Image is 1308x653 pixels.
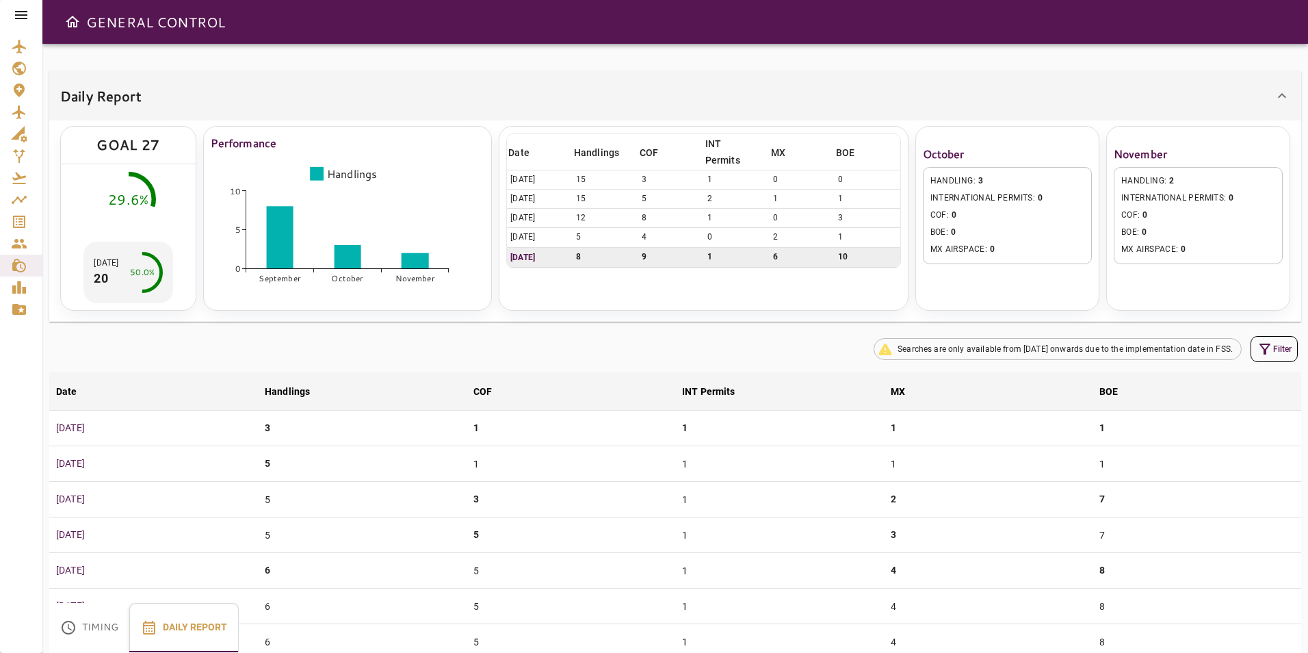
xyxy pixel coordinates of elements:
p: [DATE] [56,492,251,507]
div: INT Permits [682,383,735,400]
h6: Daily Report [60,85,142,107]
td: 0 [770,209,835,228]
div: BOE [1099,383,1118,400]
div: Handlings [574,144,619,161]
div: basic tabs example [49,603,239,652]
td: 1 [467,446,675,482]
div: 50.0% [130,266,155,279]
div: MX [891,383,905,400]
div: INT Permits [705,136,750,168]
span: BOE [836,144,872,161]
td: 1 [704,247,770,267]
span: Date [56,383,95,400]
div: BOE [836,144,854,161]
td: 5 [258,517,467,553]
td: 15 [573,170,638,190]
td: 7 [1093,517,1301,553]
td: 1 [835,190,900,209]
div: MX [771,144,785,161]
td: 1 [1093,446,1301,482]
span: 0 [1142,227,1147,237]
span: HANDLING : [1121,175,1275,188]
span: Searches are only available from [DATE] onwards due to the implementation date in FSS. [889,343,1241,355]
tspan: 0 [235,263,241,274]
p: 6 [265,563,270,578]
td: [DATE] [507,190,573,209]
td: 8 [1093,589,1301,624]
td: 1 [704,209,770,228]
p: 7 [1099,492,1105,507]
tspan: October [332,273,364,285]
span: 0 [1038,193,1043,203]
td: 1 [675,446,884,482]
span: 0 [951,227,956,237]
td: 3 [638,170,704,190]
td: 1 [675,482,884,517]
p: [DATE] [56,563,251,578]
p: [DATE] [510,251,569,264]
p: 1 [891,421,896,435]
td: 1 [675,517,884,553]
td: 8 [638,209,704,228]
p: 1 [682,421,688,435]
div: 29.6% [108,189,148,209]
div: Daily Report [49,120,1301,322]
div: Daily Report [49,71,1301,120]
span: BOE : [1121,226,1275,240]
p: 3 [265,421,270,435]
span: 3 [978,176,983,185]
span: 0 [1142,210,1147,220]
span: BOE : [930,226,1084,240]
td: 5 [638,190,704,209]
span: INTERNATIONAL PERMITS : [930,192,1084,205]
h6: November [1114,144,1283,164]
td: 0 [770,170,835,190]
h6: October [923,144,1092,164]
div: GOAL 27 [96,133,160,156]
span: MX AIRSPACE : [1121,243,1275,257]
div: Handlings [265,383,310,400]
p: [DATE] [56,457,251,471]
span: COF [640,144,676,161]
td: 4 [638,228,704,247]
span: MX AIRSPACE : [930,243,1084,257]
td: 1 [675,589,884,624]
tspan: November [395,273,435,285]
td: 6 [258,589,467,624]
span: COF : [1121,209,1275,222]
span: INTERNATIONAL PERMITS : [1121,192,1275,205]
div: COF [473,383,492,400]
tspan: 5 [235,224,241,235]
span: 0 [990,244,995,254]
td: 4 [884,589,1093,624]
button: Filter [1251,336,1298,362]
td: 1 [884,446,1093,482]
tspan: September [259,273,301,285]
p: [DATE] [56,421,251,435]
p: [DATE] [56,528,251,542]
td: 1 [770,190,835,209]
p: 20 [94,269,118,287]
p: 3 [891,528,896,542]
p: 8 [1099,563,1105,578]
td: 1 [835,228,900,247]
p: [DATE] [56,599,251,613]
td: 5 [467,553,675,589]
button: Timing [49,603,129,652]
h6: GENERAL CONTROL [86,11,225,33]
h6: Performance [211,133,484,153]
td: 15 [573,190,638,209]
p: 1 [473,421,479,435]
td: 8 [573,247,638,267]
div: Date [508,144,529,161]
button: Daily Report [129,603,239,652]
td: 5 [467,589,675,624]
td: [DATE] [507,209,573,228]
td: 2 [704,190,770,209]
span: 0 [952,210,956,220]
td: 12 [573,209,638,228]
p: 4 [891,563,896,578]
span: 0 [1181,244,1186,254]
tspan: Handlings [327,166,377,181]
td: 0 [704,228,770,247]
